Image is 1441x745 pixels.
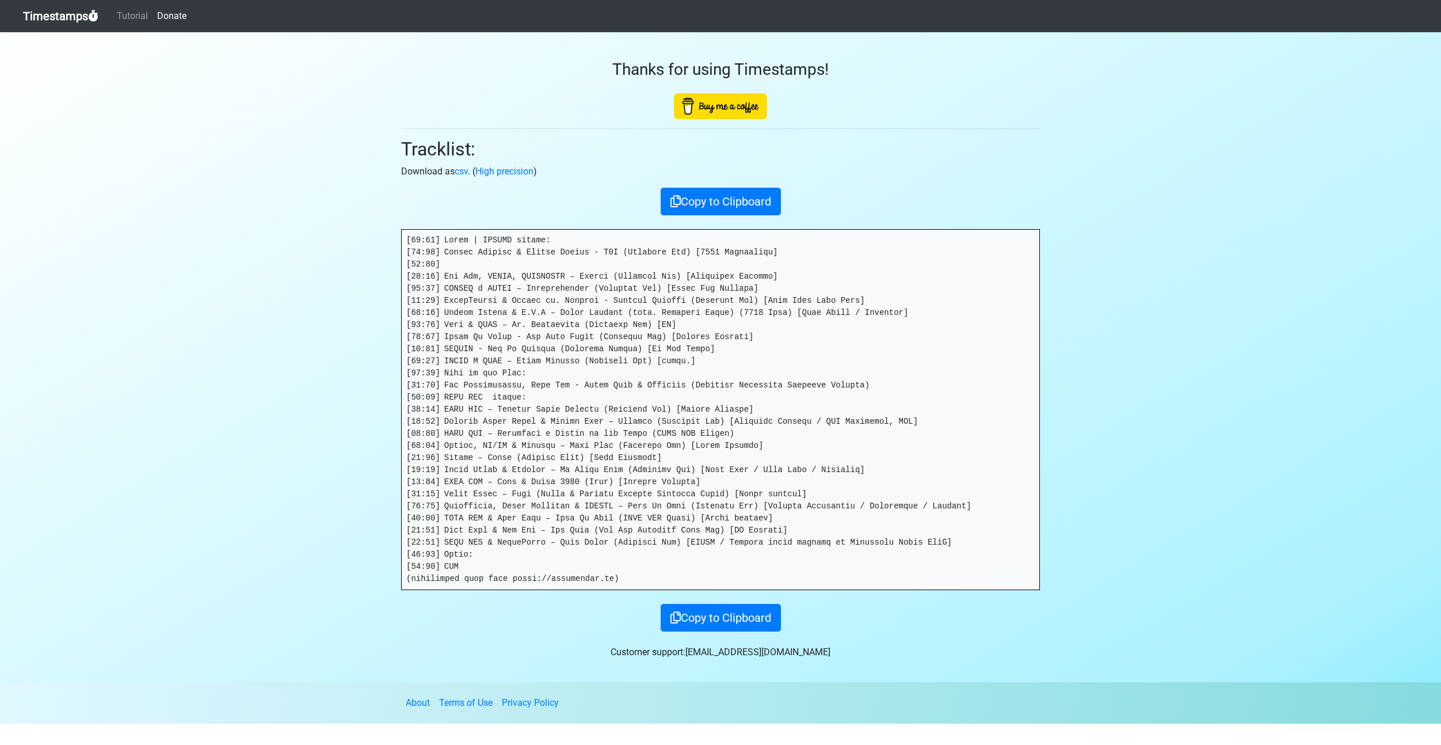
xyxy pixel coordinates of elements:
a: High precision [475,166,533,177]
p: Download as . ( ) [401,165,1040,178]
h3: Thanks for using Timestamps! [401,60,1040,79]
pre: [69:61] Lorem | IPSUMD sitame: [74:98] Consec Adipisc & Elitse Doeius - T0I (Utlabore Etd) [7551 ... [402,230,1039,590]
a: About [406,697,430,708]
a: Tutorial [112,5,153,28]
a: Privacy Policy [502,697,559,708]
h2: Tracklist: [401,138,1040,160]
a: Terms of Use [439,697,493,708]
button: Copy to Clipboard [661,188,781,215]
a: Donate [153,5,191,28]
a: Timestamps [23,5,98,28]
img: Buy Me A Coffee [674,93,767,119]
a: csv [455,166,468,177]
button: Copy to Clipboard [661,604,781,632]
